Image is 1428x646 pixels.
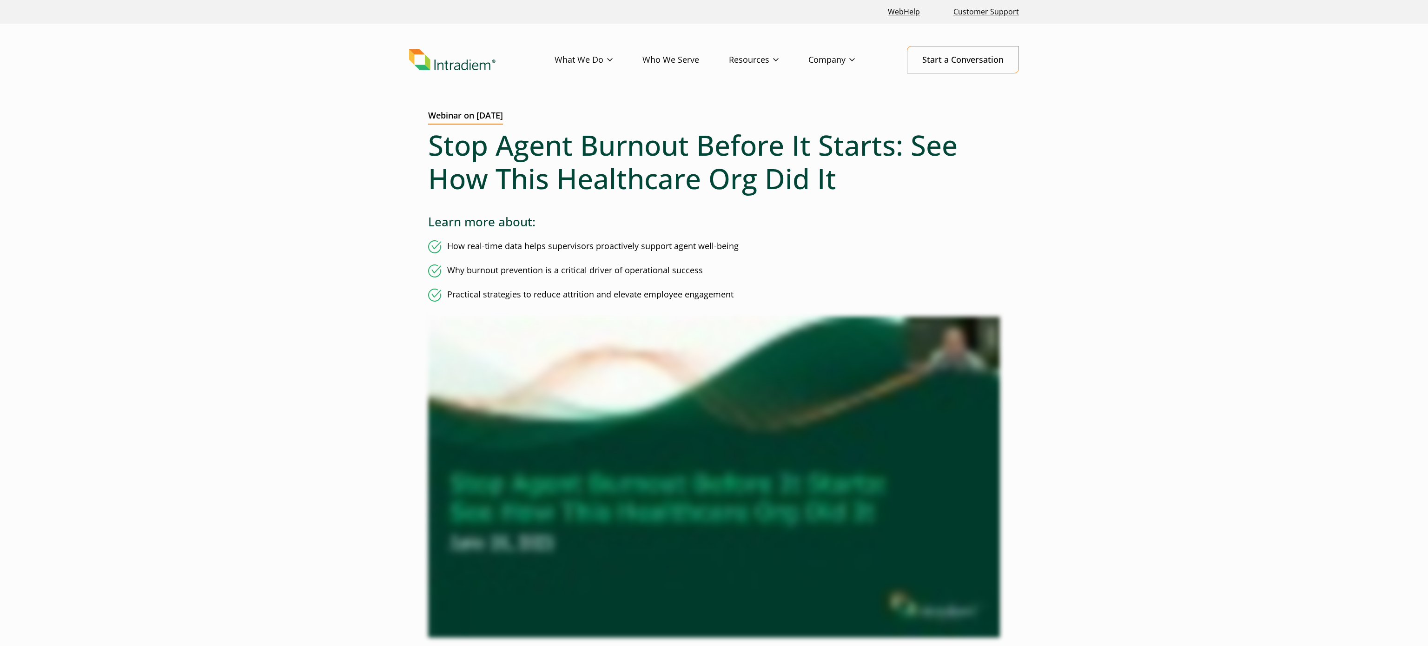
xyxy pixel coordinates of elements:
[907,46,1019,73] a: Start a Conversation
[409,49,555,71] a: Link to homepage of Intradiem
[808,46,885,73] a: Company
[555,46,642,73] a: What We Do
[729,46,808,73] a: Resources
[884,2,924,22] a: Link opens in a new window
[428,111,503,125] h2: Webinar on [DATE]
[409,49,496,71] img: Intradiem
[428,289,1000,302] li: Practical strategies to reduce attrition and elevate employee engagement
[428,240,1000,253] li: How real-time data helps supervisors proactively support agent well-being
[642,46,729,73] a: Who We Serve
[428,264,1000,277] li: Why burnout prevention is a critical driver of operational success
[428,128,1000,195] h1: Stop Agent Burnout Before It Starts: See How This Healthcare Org Did It
[950,2,1023,22] a: Customer Support
[428,215,1000,229] h3: Learn more about:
